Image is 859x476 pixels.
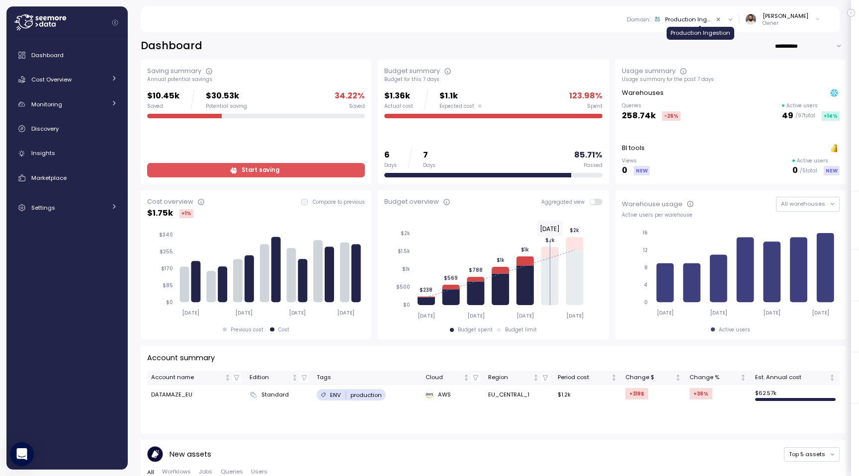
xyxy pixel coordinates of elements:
p: New assets [170,449,211,460]
tspan: $2k [545,237,555,243]
div: NEW [634,166,650,175]
div: Region [488,373,531,382]
span: Aggregated view [541,199,590,205]
button: Collapse navigation [109,19,121,26]
p: 0 [622,164,627,177]
th: CloudNot sorted [422,371,484,385]
tspan: [DATE] [418,313,435,319]
div: Change % [689,373,739,382]
p: $ 1.75k [147,207,173,220]
p: 123.98 % [569,89,602,103]
div: Potential saving [206,103,247,110]
button: Clear value [714,15,723,24]
div: +14 % [822,111,840,121]
text: [DATE] [540,225,560,233]
p: Compare to previous [313,199,365,206]
div: Not sorted [463,374,470,381]
th: Est. Annual costNot sorted [751,371,840,385]
p: Queries [622,102,681,109]
button: All warehouses [776,197,840,211]
span: Start saving [242,163,279,177]
div: +36 % [689,388,712,399]
div: Not sorted [829,374,836,381]
span: Insights [31,149,55,157]
a: Discovery [10,119,124,139]
p: / 5 total [800,167,817,174]
tspan: $170 [161,265,173,272]
th: Period costNot sorted [554,371,621,385]
div: +319 $ [625,388,648,399]
tspan: $1k [497,257,505,263]
div: Usage summary [622,66,676,76]
p: 258.74k [622,109,656,123]
div: Not sorted [675,374,682,381]
div: Budget limit [505,326,537,333]
div: Change $ [625,373,673,382]
td: DATAMAZE_EU [147,385,246,405]
tspan: [DATE] [467,313,485,319]
div: +1 % [179,209,193,218]
div: [PERSON_NAME] [763,12,808,20]
a: Start saving [147,163,365,177]
div: Budget for this 7 days [384,76,602,83]
tspan: $569 [444,275,458,281]
a: Monitoring [10,94,124,114]
a: Cost Overview [10,70,124,89]
div: Saved [147,103,179,110]
span: Standard [261,391,289,399]
th: EditionNot sorted [245,371,312,385]
p: 7 [423,149,435,162]
p: $1.36k [384,89,413,103]
div: Active users per warehouse [622,212,840,219]
button: Top 5 assets [784,447,840,462]
tspan: [DATE] [338,310,355,316]
th: RegionNot sorted [484,371,554,385]
p: Active users [797,158,828,164]
div: Est. Annual cost [755,373,827,382]
div: Cloud [426,373,461,382]
span: Expected cost [439,103,474,110]
div: Edition [250,373,290,382]
tspan: $85 [163,282,173,289]
th: Change %Not sorted [686,371,751,385]
tspan: 16 [642,230,648,236]
div: Actual cost [384,103,413,110]
p: ENV [330,391,341,399]
tspan: [DATE] [656,310,674,316]
tspan: [DATE] [235,310,253,316]
tspan: $238 [420,287,433,293]
p: $10.45k [147,89,179,103]
div: -26 % [662,111,681,121]
tspan: 12 [643,247,648,253]
tspan: $1.5k [398,248,410,254]
tspan: [DATE] [566,313,584,319]
span: Users [251,469,267,475]
tspan: $1k [521,246,529,253]
td: $1.2k [554,385,621,405]
div: Budget spent [458,326,493,333]
p: production [350,391,382,399]
p: Active users [786,102,818,109]
div: Days [384,162,397,169]
p: $30.53k [206,89,247,103]
p: / 97 total [795,112,815,119]
div: Not sorted [532,374,539,381]
div: Warehouse usage [622,199,683,209]
a: Insights [10,144,124,163]
p: Owner [763,20,808,27]
p: 85.71 % [574,149,602,162]
span: All [147,470,154,475]
p: Account summary [147,352,215,364]
tspan: $255 [160,248,173,255]
a: Marketplace [10,168,124,188]
span: Worfklows [162,469,191,475]
div: Production Ingestion [665,15,710,23]
p: Views [622,158,650,164]
tspan: $2k [401,230,410,237]
div: Usage summary for the past 7 days [622,76,840,83]
div: Not sorted [224,374,231,381]
p: 34.22 % [335,89,365,103]
tspan: $1k [402,266,410,272]
span: All warehouses [781,200,825,208]
span: Cost Overview [31,76,72,83]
